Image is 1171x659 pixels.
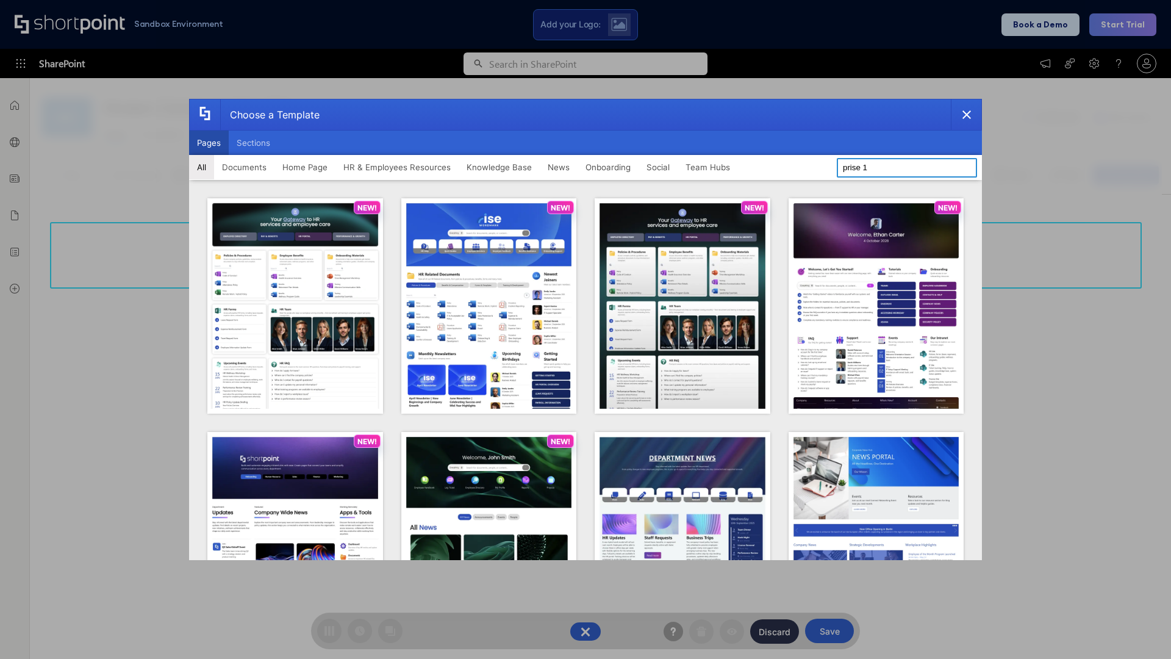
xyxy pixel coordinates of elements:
button: Knowledge Base [459,155,540,179]
button: HR & Employees Resources [335,155,459,179]
iframe: Chat Widget [1110,600,1171,659]
button: All [189,155,214,179]
p: NEW! [938,203,958,212]
button: Home Page [274,155,335,179]
p: NEW! [551,437,570,446]
p: NEW! [745,203,764,212]
button: Pages [189,131,229,155]
button: Sections [229,131,278,155]
input: Search [837,158,977,178]
button: Onboarding [578,155,639,179]
button: Documents [214,155,274,179]
button: News [540,155,578,179]
p: NEW! [357,203,377,212]
div: Choose a Template [220,99,320,130]
button: Team Hubs [678,155,738,179]
p: NEW! [551,203,570,212]
p: NEW! [357,437,377,446]
div: template selector [189,99,982,560]
button: Social [639,155,678,179]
